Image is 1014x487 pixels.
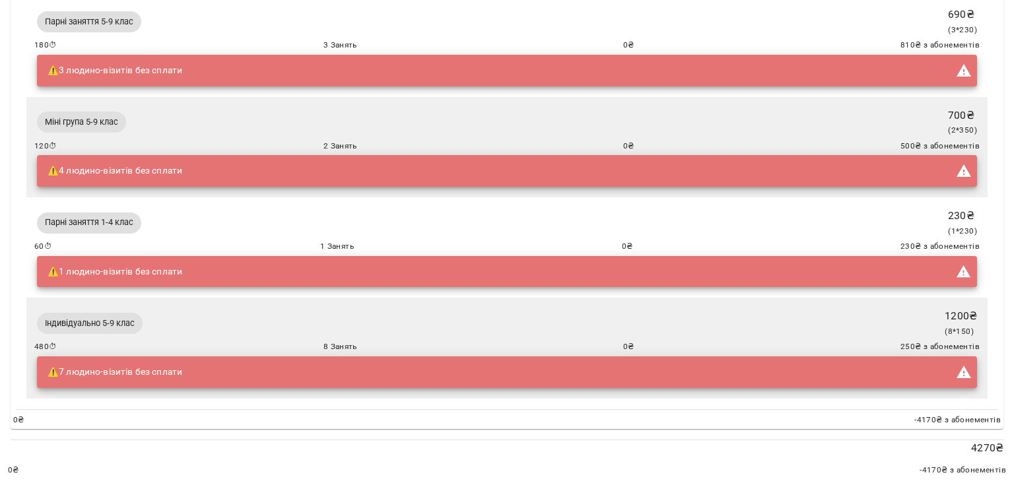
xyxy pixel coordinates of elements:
p: 1200 ₴ [945,308,977,324]
p: 230 ₴ [948,208,977,224]
span: 810 ₴ з абонементів [900,39,980,52]
span: 0 ₴ [13,414,24,427]
span: 60 ⏱ [34,240,52,253]
div: ⚠️ 4 людино-візитів без сплати [48,159,182,183]
span: -4170 ₴ з абонементів [920,464,1006,477]
span: 3 Занять [323,39,357,52]
span: 0 ₴ [622,240,633,253]
span: Парні заняття 1-4 клас [37,216,141,228]
span: ( 1 * 230 ) [948,226,977,236]
span: 250 ₴ з абонементів [900,341,980,354]
p: 690 ₴ [948,7,977,22]
span: Парні заняття 5-9 клас [37,16,141,28]
span: Індивідуально 5-9 клас [37,317,143,329]
div: ⚠️ 1 людино-візитів без сплати [48,260,182,284]
span: 1 Занять [320,240,354,253]
span: ( 8 * 150 ) [945,327,974,336]
p: 700 ₴ [948,108,977,123]
span: 0 ₴ [623,341,634,354]
span: 0 ₴ [623,140,634,153]
span: Міні група 5-9 клас [37,116,126,128]
span: 180 ⏱ [34,39,57,52]
span: -4170 ₴ з абонементів [914,414,1001,427]
div: ⚠️ 7 людино-візитів без сплати [48,360,182,384]
span: ( 3 * 230 ) [948,25,977,34]
span: 230 ₴ з абонементів [900,240,980,253]
span: 8 Занять [323,341,357,354]
p: 4270 ₴ [11,440,1003,456]
div: ⚠️ 3 людино-візитів без сплати [48,59,182,82]
span: 120 ⏱ [34,140,57,153]
span: 0 ₴ [8,464,19,477]
span: ( 2 * 350 ) [948,125,977,135]
span: 480 ⏱ [34,341,57,354]
span: 0 ₴ [623,39,634,52]
span: 2 Занять [323,140,357,153]
span: 500 ₴ з абонементів [900,140,980,153]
